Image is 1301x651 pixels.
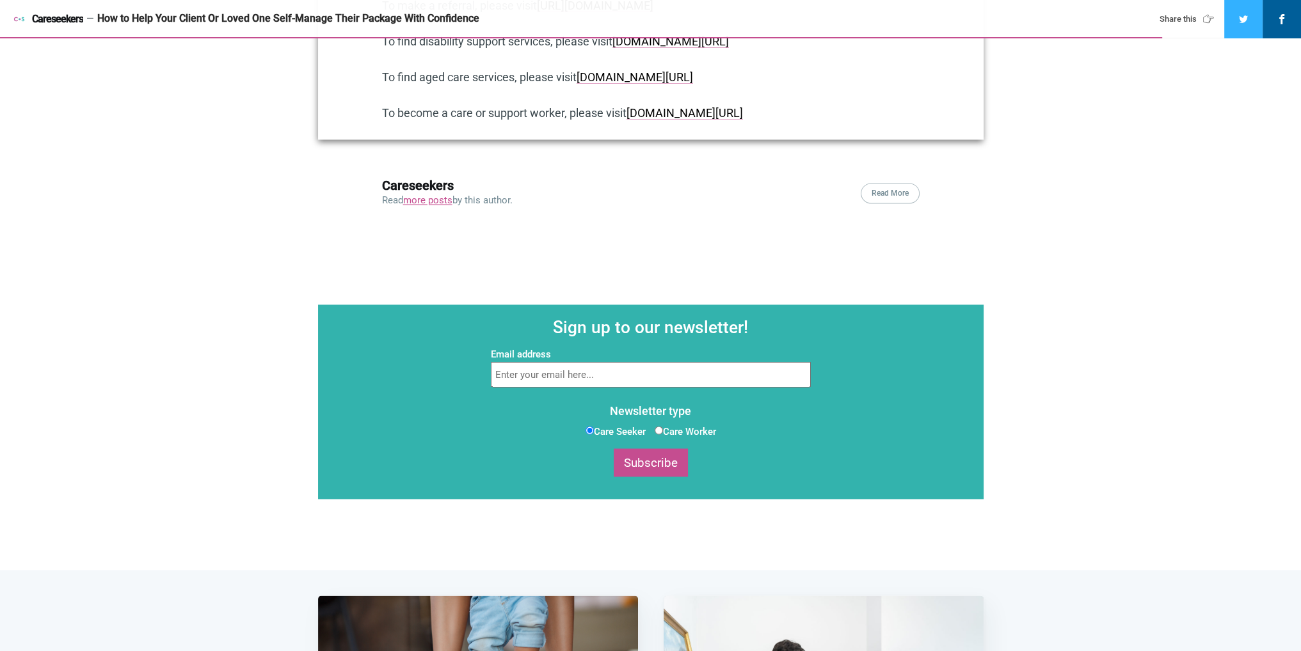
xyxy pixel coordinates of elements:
div: Share this [1160,13,1218,25]
a: more posts [403,194,452,206]
a: [DOMAIN_NAME][URL] [612,35,729,48]
a: [DOMAIN_NAME][URL] [577,70,693,84]
a: [DOMAIN_NAME][URL] [627,106,743,120]
input: Enter your email here... [491,361,811,387]
img: Careseekers icon [13,13,26,26]
p: To find aged care services, please visit [382,68,920,87]
p: To find disability support services, please visit [382,33,920,51]
label: Care Worker [655,423,716,439]
h2: Sign up to our newsletter! [491,317,811,336]
span: Careseekers [32,13,83,25]
p: Read by this author. [382,194,513,207]
h3: Newsletter type [491,404,811,418]
span: — [86,14,94,24]
p: To become a care or support worker, please visit [382,104,920,123]
input: Care Seeker [586,426,594,434]
label: Care Seeker [586,423,646,439]
a: Read More [861,183,920,203]
input: Care Worker [655,426,663,434]
div: How to Help Your Client Or Loved One Self-Manage Their Package With Confidence [97,12,1133,26]
button: Subscribe [614,448,688,476]
a: Careseekers [13,13,83,26]
a: Careseekers [382,178,454,193]
label: Email address [491,346,811,361]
